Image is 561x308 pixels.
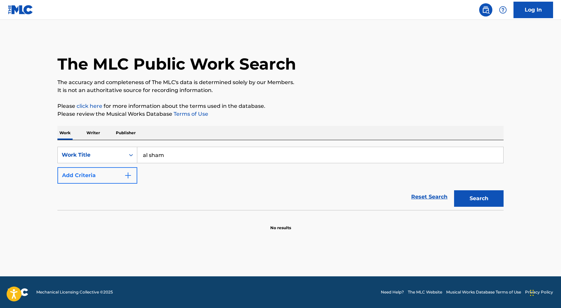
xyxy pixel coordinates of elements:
div: Work Title [62,151,121,159]
a: The MLC Website [408,289,442,295]
button: Add Criteria [57,167,137,184]
p: It is not an authoritative source for recording information. [57,86,504,94]
a: click here [77,103,102,109]
form: Search Form [57,147,504,210]
a: Reset Search [408,190,451,204]
a: Need Help? [381,289,404,295]
div: Drag [530,283,534,303]
a: Privacy Policy [525,289,553,295]
p: The accuracy and completeness of The MLC's data is determined solely by our Members. [57,78,504,86]
img: logo [8,288,28,296]
p: Work [57,126,73,140]
p: Please for more information about the terms used in the database. [57,102,504,110]
p: No results [270,217,291,231]
p: Publisher [114,126,138,140]
button: Search [454,190,504,207]
a: Log In [513,2,553,18]
span: Mechanical Licensing Collective © 2025 [36,289,113,295]
p: Please review the Musical Works Database [57,110,504,118]
img: help [499,6,507,14]
a: Public Search [479,3,492,16]
img: search [482,6,490,14]
p: Writer [84,126,102,140]
a: Terms of Use [172,111,208,117]
a: Musical Works Database Terms of Use [446,289,521,295]
img: MLC Logo [8,5,33,15]
img: 9d2ae6d4665cec9f34b9.svg [124,171,132,179]
div: Help [496,3,510,16]
h1: The MLC Public Work Search [57,54,296,74]
iframe: Chat Widget [528,276,561,308]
